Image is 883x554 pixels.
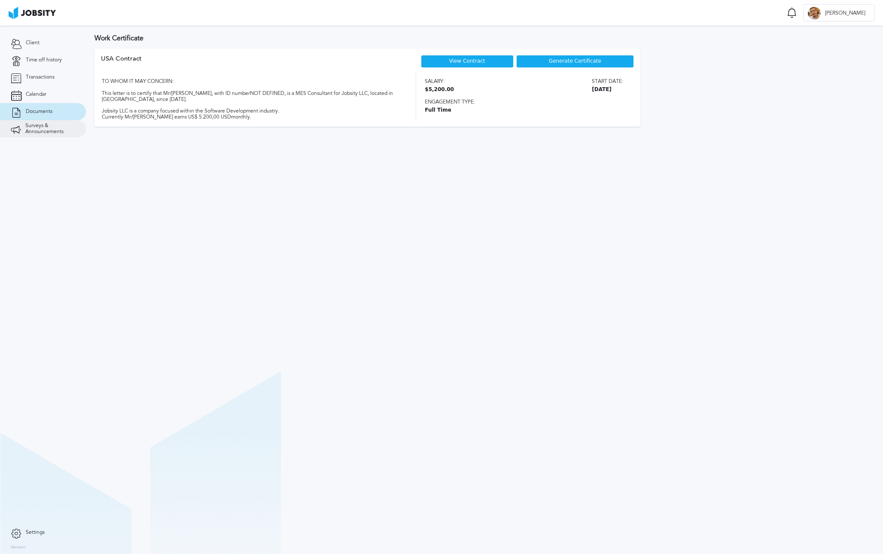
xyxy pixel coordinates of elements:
[26,91,46,97] span: Calendar
[94,34,874,42] h3: Work Certificate
[449,58,485,64] a: View Contract
[592,79,623,85] span: Start date:
[101,55,142,72] div: USA Contract
[11,545,27,550] label: Version:
[549,58,601,64] span: Generate Certificate
[26,530,45,536] span: Settings
[26,40,40,46] span: Client
[26,57,62,63] span: Time off history
[808,7,821,20] div: P
[101,72,401,120] div: TO WHOM IT MAY CONCERN: This letter is to certify that Mr/[PERSON_NAME], with ID number NOT DEFIN...
[26,109,52,115] span: Documents
[425,87,454,93] span: $5,200.00
[9,7,56,19] img: ab4bad089aa723f57921c736e9817d99.png
[26,74,55,80] span: Transactions
[425,107,623,113] span: Full Time
[425,79,454,85] span: Salary:
[425,99,623,105] span: Engagement type:
[25,123,75,135] span: Surveys & Announcements
[821,10,870,16] span: [PERSON_NAME]
[803,4,874,21] button: P[PERSON_NAME]
[592,87,623,93] span: [DATE]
